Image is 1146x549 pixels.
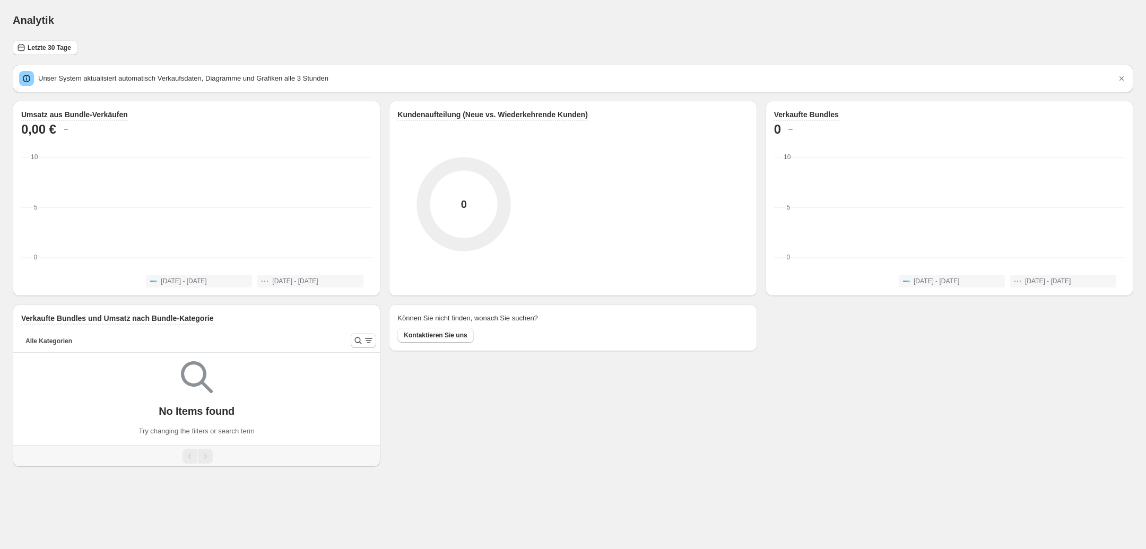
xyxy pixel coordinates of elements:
h3: Verkaufte Bundles und Umsatz nach Bundle-Kategorie [21,313,214,324]
button: Search and filter results [351,333,376,348]
span: Alle Kategorien [25,337,72,345]
text: 10 [31,153,38,161]
button: [DATE] - [DATE] [899,275,1005,287]
h2: Können Sie nicht finden, wonach Sie suchen? [397,313,538,324]
text: 5 [34,204,38,211]
img: Empty search results [181,361,213,393]
h2: 0,00 € [21,121,56,138]
button: [DATE] - [DATE] [1010,275,1116,287]
span: Unser System aktualisiert automatisch Verkaufsdaten, Diagramme und Grafiken alle 3 Stunden [38,74,328,82]
h2: 0 [774,121,781,138]
nav: Pagination [13,445,380,467]
button: Dismiss notification [1114,71,1129,86]
text: 0 [34,254,38,261]
h3: Kundenaufteilung (Neue vs. Wiederkehrende Kunden) [397,109,587,120]
span: [DATE] - [DATE] [272,277,318,285]
span: [DATE] - [DATE] [1025,277,1071,285]
button: Kontaktieren Sie uns [397,328,473,343]
span: Letzte 30 Tage [28,43,71,52]
button: [DATE] - [DATE] [257,275,363,287]
span: Kontaktieren Sie uns [404,331,467,339]
p: Try changing the filters or search term [138,426,254,437]
span: [DATE] - [DATE] [914,277,959,285]
h1: Analytik [13,14,54,27]
button: Letzte 30 Tage [13,40,77,55]
text: 10 [784,153,791,161]
text: 0 [786,254,790,261]
text: 5 [786,204,790,211]
h3: Umsatz aus Bundle-Verkäufen [21,109,128,120]
span: [DATE] - [DATE] [161,277,206,285]
p: No Items found [159,405,235,417]
h3: Verkaufte Bundles [774,109,839,120]
button: [DATE] - [DATE] [146,275,252,287]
